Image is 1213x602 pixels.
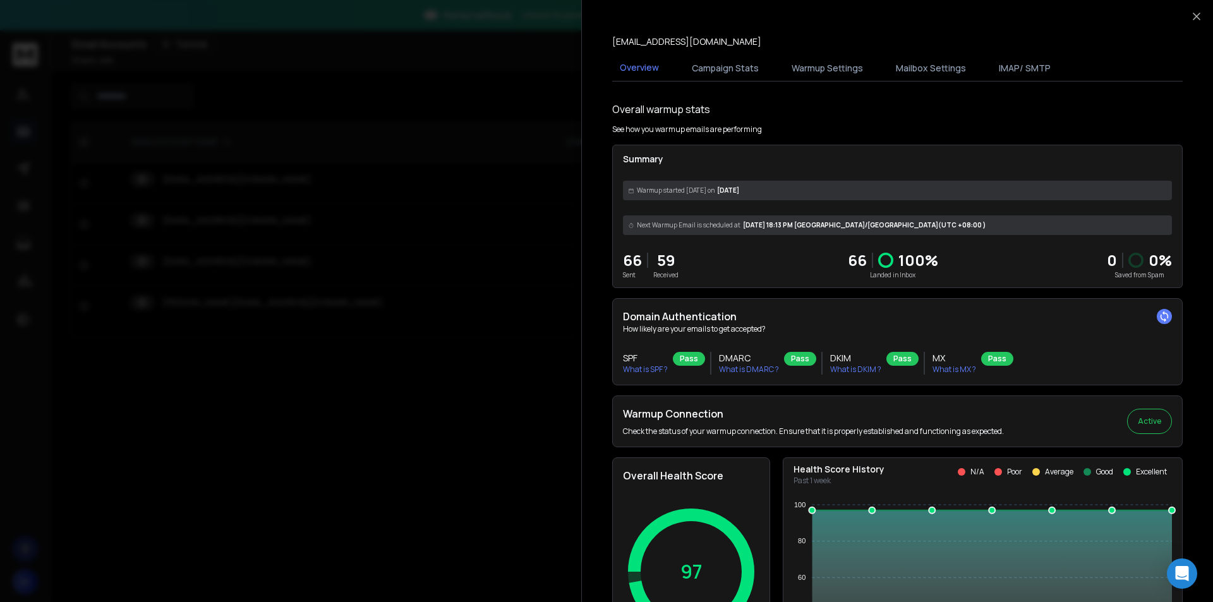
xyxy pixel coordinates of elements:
[1007,467,1022,477] p: Poor
[684,54,766,82] button: Campaign Stats
[612,35,761,48] p: [EMAIL_ADDRESS][DOMAIN_NAME]
[991,54,1058,82] button: IMAP/ SMTP
[888,54,974,82] button: Mailbox Settings
[719,364,779,375] p: What is DMARC ?
[623,364,668,375] p: What is SPF ?
[637,186,715,195] span: Warmup started [DATE] on
[1127,409,1172,434] button: Active
[794,463,884,476] p: Health Score History
[20,33,30,43] img: website_grey.svg
[612,54,667,83] button: Overview
[1045,467,1073,477] p: Average
[886,352,919,366] div: Pass
[623,215,1172,235] div: [DATE] 18:13 PM [GEOGRAPHIC_DATA]/[GEOGRAPHIC_DATA] (UTC +08:00 )
[673,352,705,366] div: Pass
[848,270,938,280] p: Landed in Inbox
[623,250,642,270] p: 66
[830,364,881,375] p: What is DKIM ?
[784,54,871,82] button: Warmup Settings
[612,102,710,117] h1: Overall warmup stats
[798,537,806,545] tspan: 80
[830,352,881,364] h3: DKIM
[1149,250,1172,270] p: 0 %
[126,80,136,90] img: tab_keywords_by_traffic_grey.svg
[932,364,976,375] p: What is MX ?
[719,352,779,364] h3: DMARC
[48,81,113,89] div: Domain Overview
[1167,558,1197,589] div: Open Intercom Messenger
[34,80,44,90] img: tab_domain_overview_orange.svg
[20,20,30,30] img: logo_orange.svg
[1107,270,1172,280] p: Saved from Spam
[623,324,1172,334] p: How likely are your emails to get accepted?
[1136,467,1167,477] p: Excellent
[798,574,806,581] tspan: 60
[623,309,1172,324] h2: Domain Authentication
[612,124,762,135] p: See how you warmup emails are performing
[932,352,976,364] h3: MX
[623,426,1004,436] p: Check the status of your warmup connection. Ensure that it is properly established and functionin...
[794,476,884,486] p: Past 1 week
[623,406,1004,421] h2: Warmup Connection
[898,250,938,270] p: 100 %
[637,220,740,230] span: Next Warmup Email is scheduled at
[623,153,1172,166] p: Summary
[35,20,62,30] div: v 4.0.25
[794,501,806,509] tspan: 100
[623,270,642,280] p: Sent
[784,352,816,366] div: Pass
[1096,467,1113,477] p: Good
[680,560,703,583] p: 97
[981,352,1013,366] div: Pass
[848,250,867,270] p: 66
[623,181,1172,200] div: [DATE]
[653,270,679,280] p: Received
[623,352,668,364] h3: SPF
[623,468,759,483] h2: Overall Health Score
[970,467,984,477] p: N/A
[140,81,213,89] div: Keywords by Traffic
[1107,250,1117,270] strong: 0
[653,250,679,270] p: 59
[33,33,90,43] div: Domain: [URL]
